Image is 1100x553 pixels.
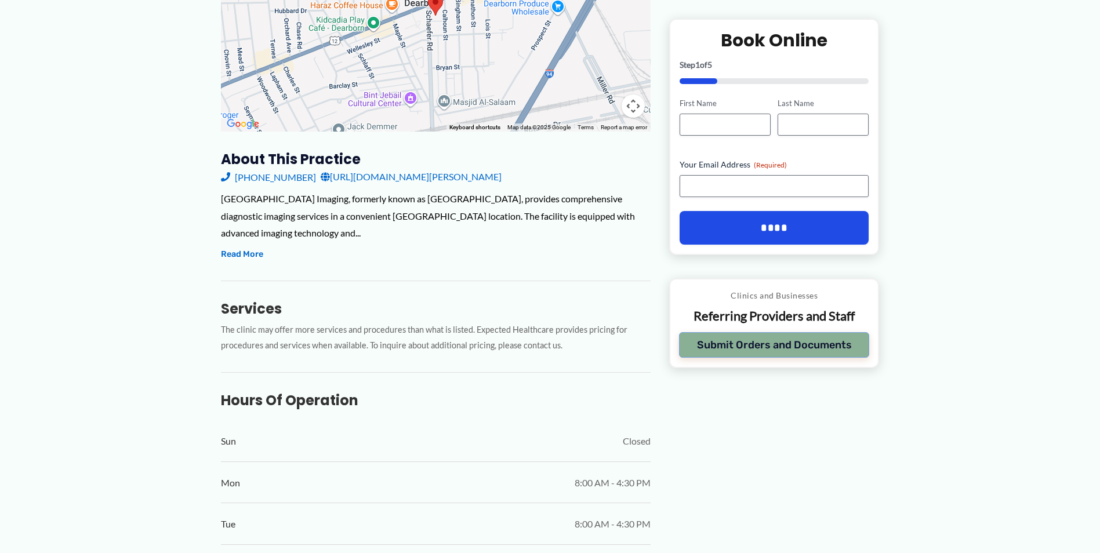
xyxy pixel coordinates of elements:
span: Closed [623,432,651,450]
span: (Required) [754,161,787,169]
a: Report a map error [601,124,647,130]
button: Keyboard shortcuts [449,123,500,132]
div: [GEOGRAPHIC_DATA] Imaging, formerly known as [GEOGRAPHIC_DATA], provides comprehensive diagnostic... [221,190,651,242]
label: First Name [680,98,771,109]
span: 8:00 AM - 4:30 PM [575,515,651,533]
a: Open this area in Google Maps (opens a new window) [224,117,262,132]
button: Submit Orders and Documents [679,332,870,358]
h2: Book Online [680,29,869,52]
button: Map camera controls [622,94,645,118]
p: The clinic may offer more services and procedures than what is listed. Expected Healthcare provid... [221,322,651,354]
a: Terms (opens in new tab) [578,124,594,130]
span: 1 [695,60,700,70]
a: [PHONE_NUMBER] [221,168,316,185]
span: Mon [221,474,240,492]
p: Step of [680,61,869,69]
h3: Hours of Operation [221,391,651,409]
span: Sun [221,432,236,450]
span: Map data ©2025 Google [507,124,571,130]
span: 8:00 AM - 4:30 PM [575,474,651,492]
label: Last Name [778,98,869,109]
p: Clinics and Businesses [679,288,870,303]
h3: About this practice [221,150,651,168]
p: Referring Providers and Staff [679,308,870,325]
h3: Services [221,300,651,318]
button: Read More [221,248,263,261]
img: Google [224,117,262,132]
span: 5 [707,60,712,70]
a: [URL][DOMAIN_NAME][PERSON_NAME] [321,168,502,185]
span: Tue [221,515,235,533]
label: Your Email Address [680,159,869,170]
